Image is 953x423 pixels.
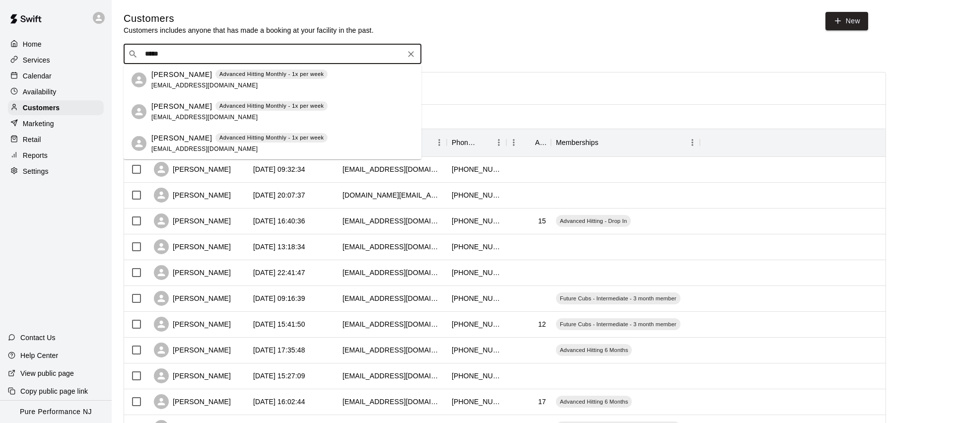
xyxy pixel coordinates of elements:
p: View public page [20,368,74,378]
p: Pure Performance NJ [20,407,92,417]
div: 2025-09-19 09:16:39 [253,293,305,303]
div: Future Cubs - Intermediate - 3 month member [556,318,681,330]
div: 2025-09-06 15:27:09 [253,371,305,381]
span: [EMAIL_ADDRESS][DOMAIN_NAME] [151,114,258,121]
div: Phone Number [447,129,506,156]
div: 15 [538,216,546,226]
button: Menu [506,135,521,150]
p: Home [23,39,42,49]
div: bmeye@comcast.net [342,242,442,252]
p: Copy public page link [20,386,88,396]
div: Kevin Auten [132,72,146,87]
div: +19739759514 [452,397,501,407]
div: masonswilson.24@gmail.com [342,397,442,407]
a: Home [8,37,104,52]
div: [PERSON_NAME] [154,239,231,254]
div: 2025-09-29 13:18:34 [253,242,305,252]
div: +18622079087 [452,371,501,381]
p: Contact Us [20,333,56,343]
span: Advanced Hitting 6 Months [556,398,632,406]
a: Retail [8,132,104,147]
div: 17 [538,397,546,407]
div: Phone Number [452,129,477,156]
div: Advanced Hitting - Drop In [556,215,631,227]
div: 2025-09-25 22:41:47 [253,268,305,278]
div: Memberships [551,129,700,156]
div: 2025-09-15 17:35:48 [253,345,305,355]
p: Advanced Hitting Monthly - 1x per week [219,70,324,78]
p: [PERSON_NAME] [151,101,212,112]
div: heatherhornyak1@gmail.com [342,371,442,381]
p: Calendar [23,71,52,81]
div: ronjmillersr@gmail.com [342,164,442,174]
button: Sort [477,136,491,149]
p: Customers includes anyone that has made a booking at your facility in the past. [124,25,374,35]
a: Customers [8,100,104,115]
p: Advanced Hitting Monthly - 1x per week [219,102,324,110]
div: +19733094198 [452,319,501,329]
div: 2025-09-16 15:41:50 [253,319,305,329]
p: [PERSON_NAME] [151,70,212,80]
div: [PERSON_NAME] [154,162,231,177]
span: Future Cubs - Intermediate - 3 month member [556,294,681,302]
h5: Customers [124,12,374,25]
div: Age [506,129,551,156]
div: [PERSON_NAME] [154,368,231,383]
div: Email [338,129,447,156]
a: Availability [8,84,104,99]
div: 2025-09-03 16:02:44 [253,397,305,407]
div: brmeyers27@gmail.com [342,216,442,226]
p: Availability [23,87,57,97]
div: [PERSON_NAME] [154,188,231,203]
button: Sort [599,136,613,149]
div: +19732242418 [452,345,501,355]
div: +19083073757 [452,242,501,252]
a: Settings [8,164,104,179]
span: [EMAIL_ADDRESS][DOMAIN_NAME] [151,82,258,89]
div: +19735258120 [452,293,501,303]
div: [PERSON_NAME] [154,265,231,280]
span: Future Cubs - Intermediate - 3 month member [556,320,681,328]
div: miragliakatie3@gmail.com [342,319,442,329]
div: jmsdavie@gmail.com [342,293,442,303]
div: Advanced Hitting 6 Months [556,396,632,408]
button: Menu [432,135,447,150]
a: Services [8,53,104,68]
div: +19173372241 [452,268,501,278]
p: [PERSON_NAME] [151,133,212,143]
p: Marketing [23,119,54,129]
p: Retail [23,135,41,144]
div: elissar.pt@gmail.com [342,190,442,200]
div: [PERSON_NAME] [154,394,231,409]
p: Customers [23,103,60,113]
p: Services [23,55,50,65]
p: Help Center [20,351,58,360]
div: Ryan Auten [132,104,146,119]
a: New [825,12,868,30]
p: Settings [23,166,49,176]
span: Advanced Hitting 6 Months [556,346,632,354]
div: 2025-10-01 09:32:34 [253,164,305,174]
div: Search customers by name or email [124,44,421,64]
button: Sort [521,136,535,149]
button: Menu [491,135,506,150]
div: Future Cubs - Intermediate - 3 month member [556,292,681,304]
a: Reports [8,148,104,163]
div: [PERSON_NAME] [154,291,231,306]
span: Advanced Hitting - Drop In [556,217,631,225]
div: +19083283123 [452,216,501,226]
div: [PERSON_NAME] [154,317,231,332]
div: +12014862595 [452,190,501,200]
a: Marketing [8,116,104,131]
div: rlifshey@gmail.com [342,268,442,278]
span: [EMAIL_ADDRESS][DOMAIN_NAME] [151,145,258,152]
div: Memberships [556,129,599,156]
button: Menu [685,135,700,150]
